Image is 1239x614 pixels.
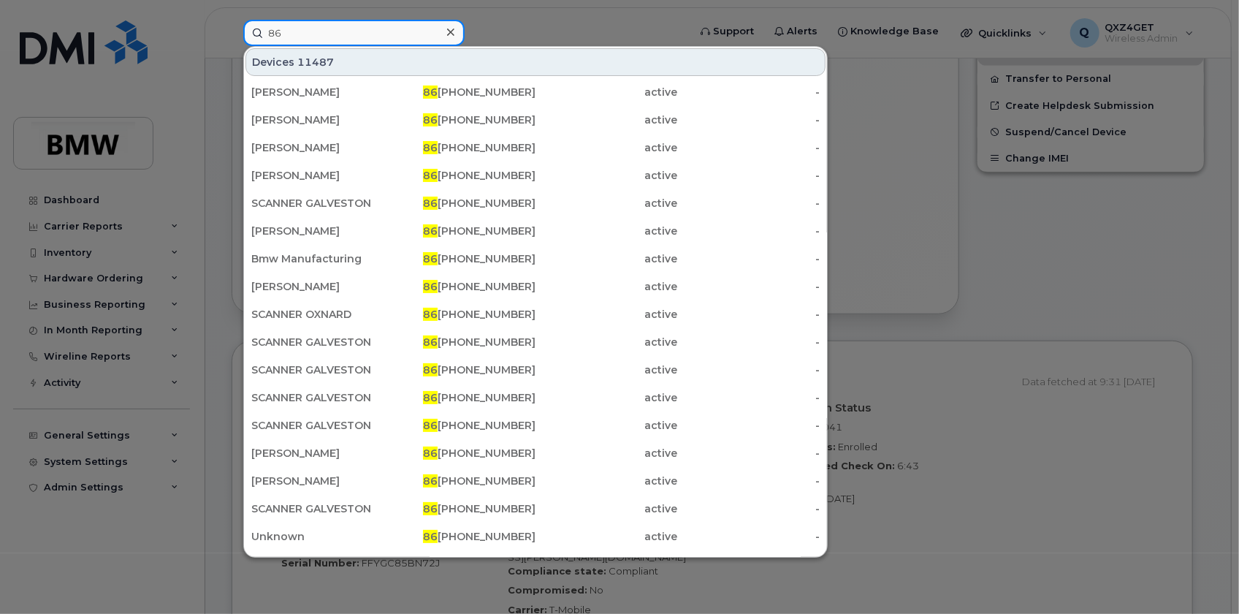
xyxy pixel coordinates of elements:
div: active [535,251,678,266]
div: - [678,390,820,405]
div: [PERSON_NAME] [251,113,394,127]
div: - [678,335,820,349]
span: 86 [423,502,438,515]
div: active [535,418,678,433]
div: active [535,307,678,322]
a: SCANNER GALVESTON86[PHONE_NUMBER]active- [245,496,826,522]
a: [PERSON_NAME]86[PHONE_NUMBER]active- [245,468,826,494]
a: SCANNER GALVESTON86[PHONE_NUMBER]active- [245,357,826,383]
div: - [678,279,820,294]
iframe: Messenger Launcher [1175,550,1228,603]
span: 86 [423,141,438,154]
div: - [678,501,820,516]
div: - [678,307,820,322]
div: Unknown [251,529,394,544]
span: 86 [423,474,438,488]
span: 86 [423,447,438,460]
div: [PERSON_NAME] [251,224,394,238]
div: [PHONE_NUMBER] [394,279,536,294]
span: 86 [423,252,438,265]
div: active [535,474,678,488]
div: active [535,196,678,211]
div: - [678,85,820,99]
div: Bmw Manufacturing [251,251,394,266]
a: Unknown86[PHONE_NUMBER]active- [245,523,826,550]
span: 86 [423,224,438,238]
div: SCANNER OXNARD [251,307,394,322]
a: [PERSON_NAME]86[PHONE_NUMBER]active- [245,134,826,161]
span: 86 [423,419,438,432]
div: active [535,529,678,544]
div: - [678,224,820,238]
div: - [678,529,820,544]
div: active [535,140,678,155]
div: [PHONE_NUMBER] [394,251,536,266]
a: SCANNER GALVESTON86[PHONE_NUMBER]active- [245,329,826,355]
div: - [678,140,820,155]
div: SCANNER GALVESTON [251,335,394,349]
div: SCANNER GALVESTON [251,196,394,211]
div: [PHONE_NUMBER] [394,335,536,349]
div: active [535,446,678,460]
input: Find something... [243,20,465,46]
div: [PHONE_NUMBER] [394,363,536,377]
div: - [678,113,820,127]
span: 86 [423,113,438,126]
span: 86 [423,280,438,293]
div: [PHONE_NUMBER] [394,196,536,211]
div: active [535,85,678,99]
span: 86 [423,391,438,404]
div: [PERSON_NAME] [251,279,394,294]
div: SCANNER GALVESTON [251,390,394,405]
a: [PERSON_NAME]86[PHONE_NUMBER]active- [245,218,826,244]
div: active [535,501,678,516]
span: 86 [423,363,438,376]
div: active [535,335,678,349]
a: [PERSON_NAME]86[PHONE_NUMBER]active- [245,440,826,466]
a: [PERSON_NAME]86[PHONE_NUMBER]active- [245,79,826,105]
div: Devices [245,48,826,76]
span: 86 [423,336,438,349]
div: - [678,363,820,377]
div: - [678,446,820,460]
a: SCANNER GALVESTON86[PHONE_NUMBER]active- [245,190,826,216]
div: [PERSON_NAME] [251,474,394,488]
div: - [678,418,820,433]
div: [PHONE_NUMBER] [394,501,536,516]
div: - [678,168,820,183]
div: [PHONE_NUMBER] [394,140,536,155]
div: [PHONE_NUMBER] [394,168,536,183]
div: - [678,196,820,211]
a: SCANNER OXNARD86[PHONE_NUMBER]active- [245,301,826,327]
div: [PHONE_NUMBER] [394,307,536,322]
div: [PHONE_NUMBER] [394,224,536,238]
div: [PERSON_NAME] [251,140,394,155]
a: [PERSON_NAME]86[PHONE_NUMBER]active- [245,162,826,189]
div: [PHONE_NUMBER] [394,85,536,99]
div: active [535,113,678,127]
div: active [535,363,678,377]
div: [PHONE_NUMBER] [394,446,536,460]
div: active [535,224,678,238]
span: 86 [423,86,438,99]
div: SCANNER GALVESTON [251,363,394,377]
div: - [678,251,820,266]
div: [PERSON_NAME] [251,85,394,99]
div: active [535,168,678,183]
span: 86 [423,308,438,321]
div: - [678,474,820,488]
div: [PERSON_NAME] [251,446,394,460]
span: 86 [423,197,438,210]
div: [PHONE_NUMBER] [394,529,536,544]
a: SCANNER GALVESTON86[PHONE_NUMBER]active- [245,412,826,439]
a: Bmw Manufacturing86[PHONE_NUMBER]active- [245,246,826,272]
a: SCANNER GALVESTON86[PHONE_NUMBER]active- [245,384,826,411]
a: [PERSON_NAME]86[PHONE_NUMBER]active- [245,107,826,133]
span: 11487 [297,55,334,69]
div: SCANNER GALVESTON [251,501,394,516]
div: [PHONE_NUMBER] [394,418,536,433]
div: [PHONE_NUMBER] [394,474,536,488]
div: [PERSON_NAME] [251,168,394,183]
div: SCANNER GALVESTON [251,418,394,433]
div: active [535,390,678,405]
